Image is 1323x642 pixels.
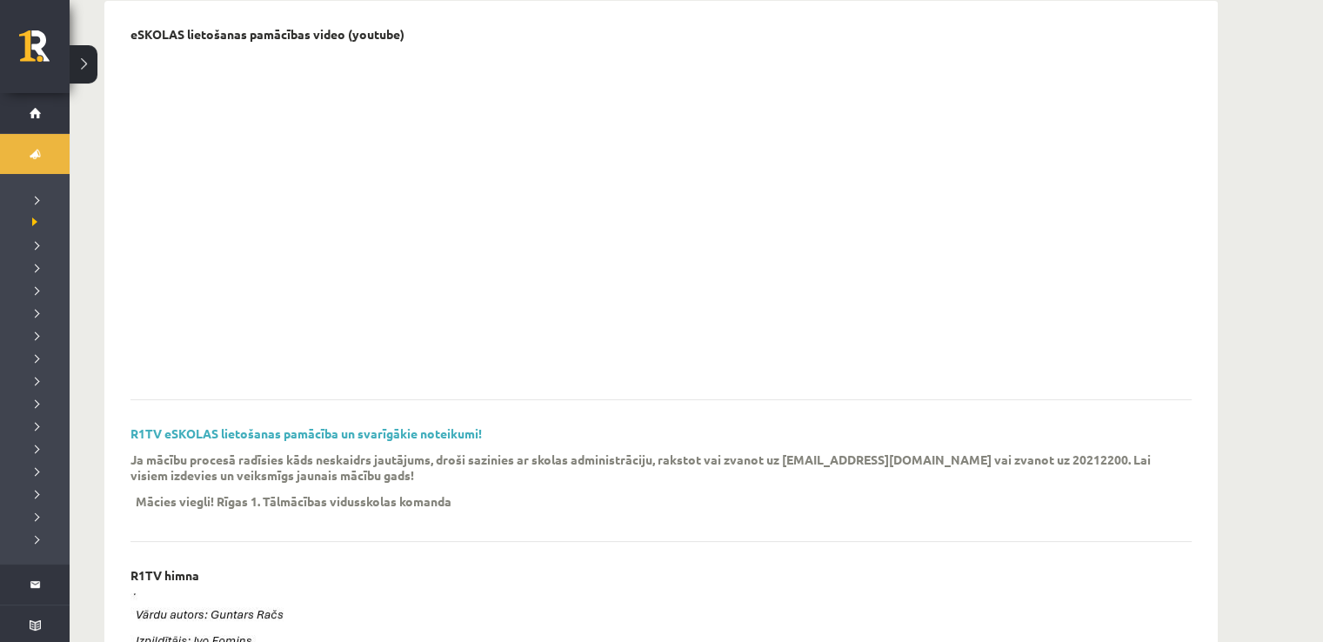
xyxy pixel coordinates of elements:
[130,451,1166,483] p: Ja mācību procesā radīsies kāds neskaidrs jautājums, droši sazinies ar skolas administrāciju, rak...
[130,425,482,441] a: R1TV eSKOLAS lietošanas pamācība un svarīgākie noteikumi!
[136,493,214,509] p: Mācies viegli!
[130,568,199,583] p: R1TV himna
[19,30,70,74] a: Rīgas 1. Tālmācības vidusskola
[217,493,451,509] p: Rīgas 1. Tālmācības vidusskolas komanda
[130,27,404,42] p: eSKOLAS lietošanas pamācības video (youtube)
